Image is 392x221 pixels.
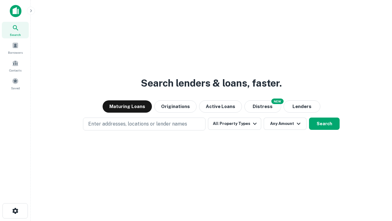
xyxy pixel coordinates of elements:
[2,75,29,92] a: Saved
[2,22,29,38] a: Search
[199,100,242,113] button: Active Loans
[141,76,282,91] h3: Search lenders & loans, faster.
[2,57,29,74] a: Contacts
[309,118,340,130] button: Search
[10,5,21,17] img: capitalize-icon.png
[11,86,20,91] span: Saved
[83,118,205,130] button: Enter addresses, locations or lender names
[284,100,320,113] button: Lenders
[271,99,284,104] div: NEW
[208,118,261,130] button: All Property Types
[154,100,197,113] button: Originations
[8,50,23,55] span: Borrowers
[103,100,152,113] button: Maturing Loans
[361,172,392,201] iframe: Chat Widget
[10,32,21,37] span: Search
[9,68,21,73] span: Contacts
[88,120,187,128] p: Enter addresses, locations or lender names
[2,40,29,56] a: Borrowers
[264,118,307,130] button: Any Amount
[244,100,281,113] button: Search distressed loans with lien and other non-mortgage details.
